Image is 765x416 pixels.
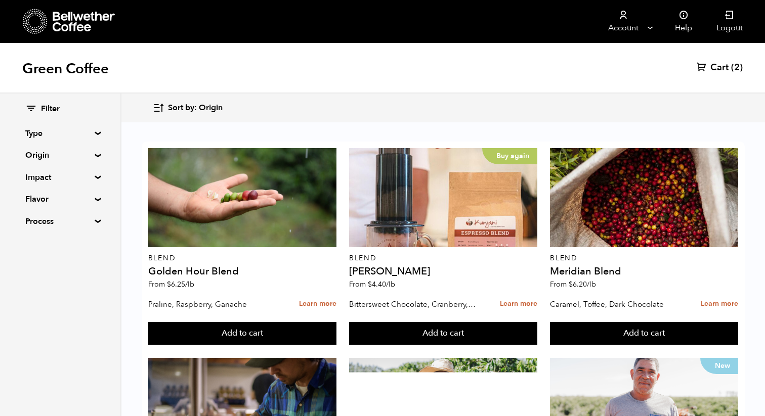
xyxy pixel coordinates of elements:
[701,293,738,315] a: Learn more
[587,280,596,289] span: /lb
[550,280,596,289] span: From
[25,215,95,227] summary: Process
[349,255,537,262] p: Blend
[550,255,738,262] p: Blend
[386,280,395,289] span: /lb
[25,171,95,183] summary: Impact
[167,280,171,289] span: $
[550,297,678,312] p: Caramel, Toffee, Dark Chocolate
[299,293,336,315] a: Learn more
[569,280,596,289] bdi: 6.20
[148,322,336,345] button: Add to cart
[349,297,477,312] p: Bittersweet Chocolate, Cranberry, Toasted Walnut
[550,322,738,345] button: Add to cart
[148,280,194,289] span: From
[349,148,537,247] a: Buy again
[41,104,60,115] span: Filter
[153,96,223,120] button: Sort by: Origin
[148,266,336,276] h4: Golden Hour Blend
[25,193,95,205] summary: Flavor
[25,149,95,161] summary: Origin
[710,62,729,74] span: Cart
[697,62,743,74] a: Cart (2)
[569,280,573,289] span: $
[500,293,537,315] a: Learn more
[731,62,743,74] span: (2)
[25,127,95,140] summary: Type
[148,255,336,262] p: Blend
[185,280,194,289] span: /lb
[167,280,194,289] bdi: 6.25
[349,266,537,276] h4: [PERSON_NAME]
[700,358,738,374] p: New
[349,322,537,345] button: Add to cart
[550,266,738,276] h4: Meridian Blend
[482,148,537,164] p: Buy again
[368,280,372,289] span: $
[368,280,395,289] bdi: 4.40
[22,60,109,78] h1: Green Coffee
[148,297,276,312] p: Praline, Raspberry, Ganache
[168,103,223,114] span: Sort by: Origin
[349,280,395,289] span: From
